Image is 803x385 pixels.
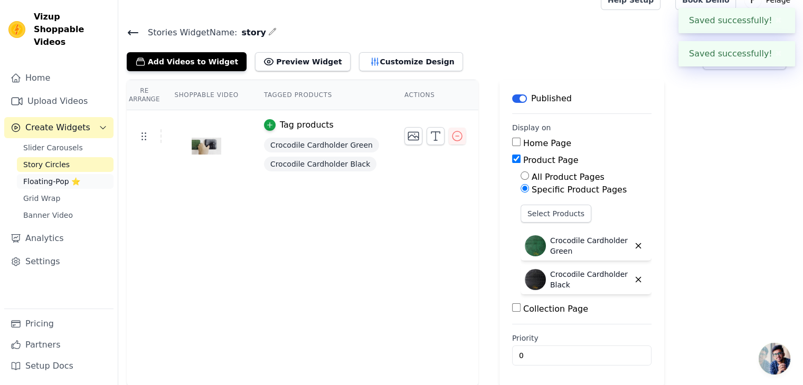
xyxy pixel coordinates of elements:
[237,26,266,39] span: story
[703,57,786,67] a: How to setup?
[4,355,114,377] a: Setup Docs
[523,155,579,165] label: Product Page
[17,140,114,155] a: Slider Carousels
[523,304,588,314] label: Collection Page
[4,251,114,272] a: Settings
[512,122,551,133] legend: Display on
[268,25,277,40] div: Edit Name
[17,208,114,223] a: Banner Video
[23,210,73,220] span: Banner Video
[678,8,795,33] div: Saved successfully!
[255,52,350,71] button: Preview Widget
[4,91,114,112] a: Upload Videos
[392,80,478,110] th: Actions
[550,269,629,290] p: Crocodile Cardholder Black
[264,119,334,131] button: Tag products
[17,157,114,172] a: Story Circles
[629,271,647,288] button: Delete widget
[162,80,251,110] th: Shoppable Video
[264,138,379,152] span: Crocodile Cardholder Green
[4,68,114,89] a: Home
[34,11,109,49] span: Vizup Shoppable Videos
[629,237,647,255] button: Delete widget
[532,172,604,182] label: All Product Pages
[17,174,114,189] a: Floating-Pop ⭐
[525,235,546,256] img: Crocodile Cardholder Green
[4,334,114,355] a: Partners
[23,159,70,170] span: Story Circles
[4,313,114,334] a: Pricing
[280,119,334,131] div: Tag products
[8,21,25,38] img: Vizup
[532,185,627,195] label: Specific Product Pages
[772,14,785,27] button: Close
[404,127,422,145] button: Change Thumbnail
[251,80,392,110] th: Tagged Products
[525,269,546,290] img: Crocodile Cardholder Black
[23,193,60,204] span: Grid Wrap
[359,52,463,71] button: Customize Design
[531,92,572,105] p: Published
[25,121,90,134] span: Create Widgets
[678,41,795,66] div: Saved successfully!
[759,343,790,374] div: Отворен чат
[512,333,651,343] label: Priority
[17,191,114,206] a: Grid Wrap
[550,235,629,256] p: Crocodile Cardholder Green
[523,138,571,148] label: Home Page
[264,157,376,171] span: Crocodile Cardholder Black
[4,117,114,138] button: Create Widgets
[192,121,221,171] img: tn-006363b253c5456d9de01c3396102780.png
[4,228,114,249] a: Analytics
[772,47,785,60] button: Close
[23,176,80,187] span: Floating-Pop ⭐
[521,205,591,223] button: Select Products
[23,142,83,153] span: Slider Carousels
[127,80,162,110] th: Re Arrange
[139,26,237,39] span: Stories Widget Name:
[127,52,247,71] button: Add Videos to Widget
